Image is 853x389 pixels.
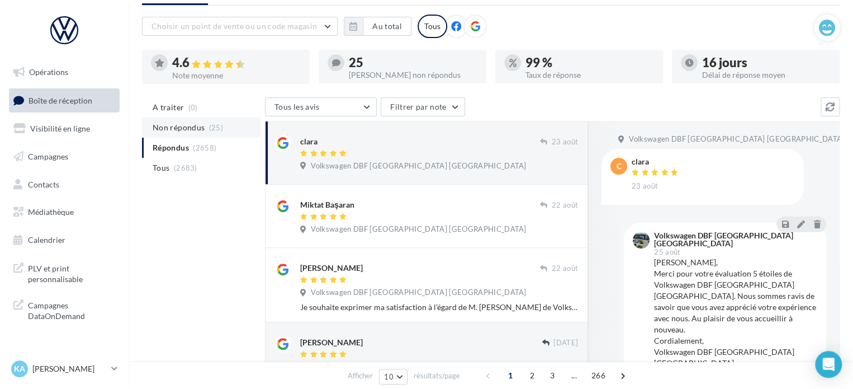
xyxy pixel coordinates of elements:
[654,232,815,247] div: Volkswagen DBF [GEOGRAPHIC_DATA] [GEOGRAPHIC_DATA]
[172,57,301,69] div: 4.6
[632,181,658,191] span: 23 août
[525,71,654,79] div: Taux de réponse
[300,263,363,274] div: [PERSON_NAME]
[311,224,526,235] span: Volkswagen DBF [GEOGRAPHIC_DATA] [GEOGRAPHIC_DATA]
[9,358,120,379] a: KA [PERSON_NAME]
[265,97,377,116] button: Tous les avis
[552,264,578,274] span: 22 août
[348,371,373,381] span: Afficher
[28,298,115,322] span: Campagnes DataOnDemand
[30,124,90,133] span: Visibilité en ligne
[553,338,578,348] span: [DATE]
[344,17,411,36] button: Au total
[525,57,654,69] div: 99 %
[617,161,622,172] span: c
[300,302,578,313] div: Je souhaite exprimer ma satisfaction à l’égard de M. [PERSON_NAME] de Volkswagen, qui a assuré le...
[153,102,184,113] span: A traiter
[174,163,197,172] span: (2683)
[363,17,411,36] button: Au total
[7,256,122,289] a: PLV et print personnalisable
[172,72,301,79] div: Note moyenne
[552,137,578,147] span: 23 août
[300,199,354,210] div: Miktat Başaran
[7,173,122,196] a: Contacts
[418,15,447,38] div: Tous
[274,102,320,111] span: Tous les avis
[300,136,317,147] div: clara
[28,152,68,161] span: Campagnes
[523,367,541,385] span: 2
[7,200,122,224] a: Médiathèque
[153,122,205,133] span: Non répondus
[501,367,519,385] span: 1
[7,117,122,140] a: Visibilité en ligne
[654,249,680,256] span: 25 août
[188,103,198,112] span: (0)
[379,369,407,385] button: 10
[209,123,223,132] span: (25)
[151,21,317,31] span: Choisir un point de vente ou un code magasin
[311,161,526,171] span: Volkswagen DBF [GEOGRAPHIC_DATA] [GEOGRAPHIC_DATA]
[543,367,561,385] span: 3
[300,337,363,348] div: [PERSON_NAME]
[7,228,122,252] a: Calendrier
[28,235,65,245] span: Calendrier
[384,372,394,381] span: 10
[654,257,817,369] div: [PERSON_NAME], Merci pour votre évaluation 5 étoiles de Volkswagen DBF [GEOGRAPHIC_DATA] [GEOGRAP...
[14,363,25,374] span: KA
[565,367,583,385] span: ...
[7,88,122,113] a: Boîte de réception
[142,17,338,36] button: Choisir un point de vente ou un code magasin
[153,162,169,174] span: Tous
[28,207,74,217] span: Médiathèque
[311,288,526,298] span: Volkswagen DBF [GEOGRAPHIC_DATA] [GEOGRAPHIC_DATA]
[552,200,578,210] span: 22 août
[28,179,59,189] span: Contacts
[32,363,107,374] p: [PERSON_NAME]
[7,293,122,326] a: Campagnes DataOnDemand
[632,158,681,166] div: clara
[7,60,122,84] a: Opérations
[629,134,844,144] span: Volkswagen DBF [GEOGRAPHIC_DATA] [GEOGRAPHIC_DATA]
[587,367,610,385] span: 266
[702,71,831,79] div: Délai de réponse moyen
[28,261,115,285] span: PLV et print personnalisable
[815,351,842,378] div: Open Intercom Messenger
[7,145,122,168] a: Campagnes
[381,97,465,116] button: Filtrer par note
[349,71,477,79] div: [PERSON_NAME] non répondus
[349,57,477,69] div: 25
[414,371,460,381] span: résultats/page
[702,57,831,69] div: 16 jours
[29,67,68,77] span: Opérations
[29,95,92,105] span: Boîte de réception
